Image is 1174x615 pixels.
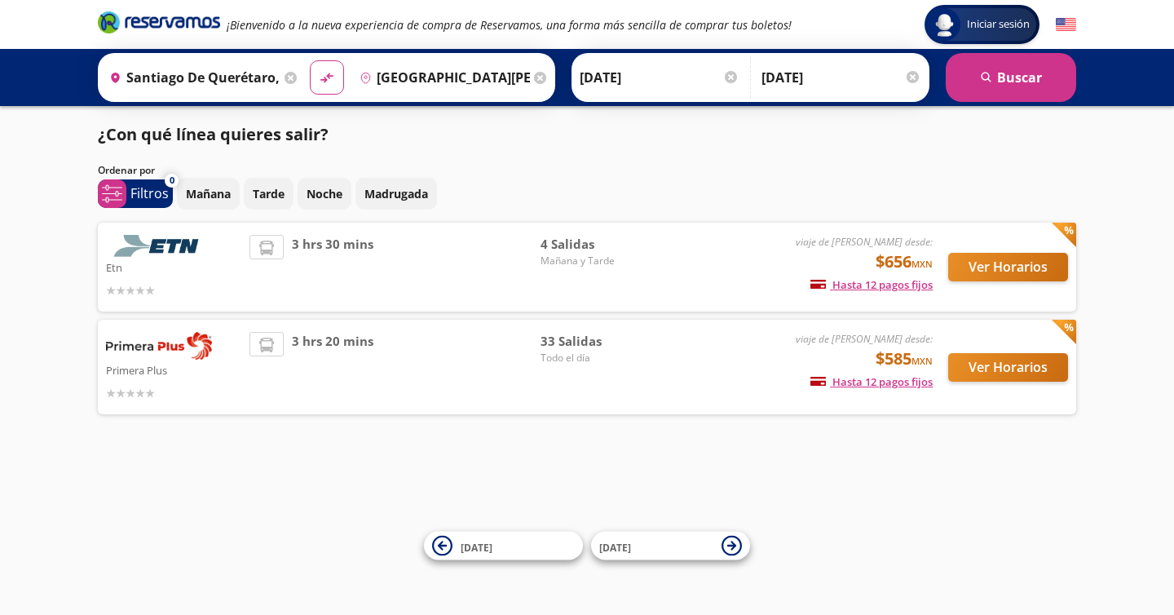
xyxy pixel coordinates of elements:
[541,351,655,365] span: Todo el día
[591,532,750,560] button: [DATE]
[948,353,1068,382] button: Ver Horarios
[541,332,655,351] span: 33 Salidas
[599,540,631,554] span: [DATE]
[98,10,220,34] i: Brand Logo
[98,10,220,39] a: Brand Logo
[177,178,240,210] button: Mañana
[106,332,212,360] img: Primera Plus
[103,57,280,98] input: Buscar Origen
[170,174,174,188] span: 0
[98,122,329,147] p: ¿Con qué línea quieres salir?
[876,347,933,371] span: $585
[292,235,373,299] span: 3 hrs 30 mins
[353,57,531,98] input: Buscar Destino
[960,16,1036,33] span: Iniciar sesión
[355,178,437,210] button: Madrugada
[253,185,285,202] p: Tarde
[761,57,921,98] input: Opcional
[541,235,655,254] span: 4 Salidas
[948,253,1068,281] button: Ver Horarios
[106,235,212,257] img: Etn
[946,53,1076,102] button: Buscar
[98,179,173,208] button: 0Filtros
[580,57,739,98] input: Elegir Fecha
[227,17,792,33] em: ¡Bienvenido a la nueva experiencia de compra de Reservamos, una forma más sencilla de comprar tus...
[130,184,169,203] p: Filtros
[461,540,492,554] span: [DATE]
[244,178,293,210] button: Tarde
[292,332,373,402] span: 3 hrs 20 mins
[106,257,241,277] p: Etn
[424,532,583,560] button: [DATE]
[876,250,933,274] span: $656
[911,355,933,367] small: MXN
[364,185,428,202] p: Madrugada
[98,163,155,178] p: Ordenar por
[307,185,342,202] p: Noche
[106,360,241,379] p: Primera Plus
[810,277,933,292] span: Hasta 12 pagos fijos
[810,374,933,389] span: Hasta 12 pagos fijos
[911,258,933,270] small: MXN
[1056,15,1076,35] button: English
[796,332,933,346] em: viaje de [PERSON_NAME] desde:
[186,185,231,202] p: Mañana
[541,254,655,268] span: Mañana y Tarde
[796,235,933,249] em: viaje de [PERSON_NAME] desde:
[298,178,351,210] button: Noche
